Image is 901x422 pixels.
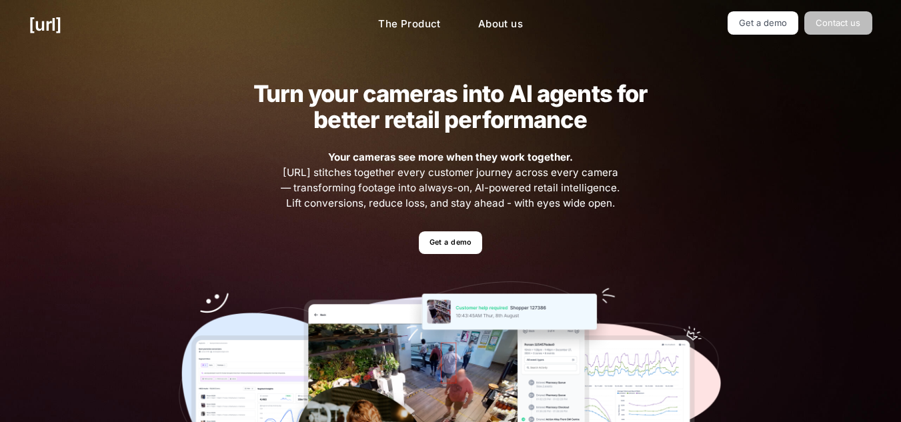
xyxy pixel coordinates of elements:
a: About us [468,11,534,37]
a: Get a demo [419,231,482,255]
span: [URL] stitches together every customer journey across every camera — transforming footage into al... [279,150,622,211]
a: Contact us [804,11,872,35]
strong: Your cameras see more when they work together. [328,151,573,163]
a: [URL] [29,11,61,37]
a: Get a demo [728,11,799,35]
a: The Product [367,11,452,37]
h2: Turn your cameras into AI agents for better retail performance [232,81,668,133]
